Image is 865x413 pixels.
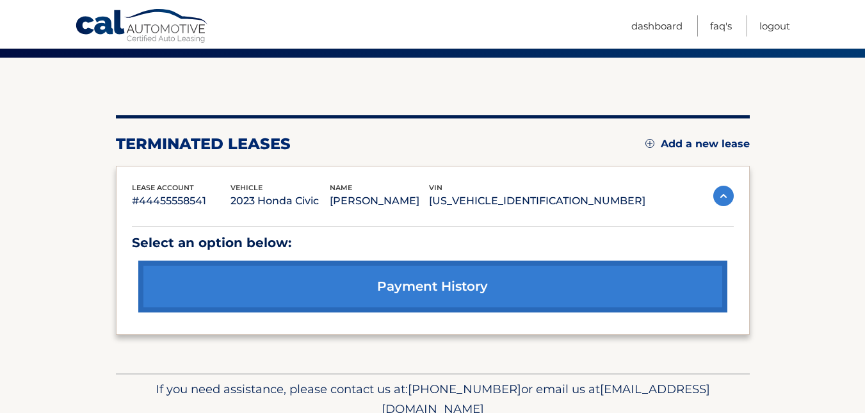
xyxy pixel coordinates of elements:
[429,183,442,192] span: vin
[645,139,654,148] img: add.svg
[230,183,263,192] span: vehicle
[330,183,352,192] span: name
[230,192,330,210] p: 2023 Honda Civic
[132,232,734,254] p: Select an option below:
[759,15,790,36] a: Logout
[132,192,231,210] p: #44455558541
[116,134,291,154] h2: terminated leases
[75,8,209,45] a: Cal Automotive
[631,15,683,36] a: Dashboard
[645,138,750,150] a: Add a new lease
[713,186,734,206] img: accordion-active.svg
[132,183,194,192] span: lease account
[138,261,727,312] a: payment history
[429,192,645,210] p: [US_VEHICLE_IDENTIFICATION_NUMBER]
[710,15,732,36] a: FAQ's
[330,192,429,210] p: [PERSON_NAME]
[408,382,521,396] span: [PHONE_NUMBER]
